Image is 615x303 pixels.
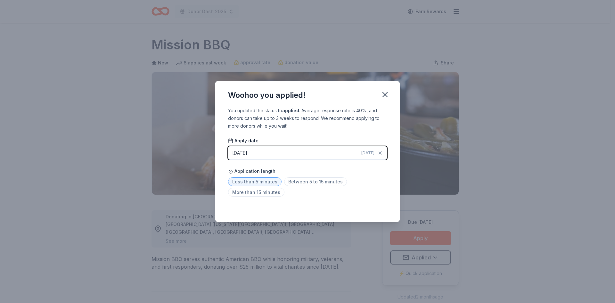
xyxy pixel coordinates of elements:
span: [DATE] [361,150,374,156]
span: Application length [228,167,275,175]
span: More than 15 minutes [228,188,284,197]
span: Between 5 to 15 minutes [284,177,347,186]
span: Apply date [228,138,258,144]
button: [DATE][DATE] [228,146,387,160]
div: Woohoo you applied! [228,90,306,100]
div: [DATE] [232,149,247,157]
div: You updated the status to . Average response rate is 40%, and donors can take up to 3 weeks to re... [228,107,387,130]
span: Less than 5 minutes [228,177,282,186]
b: applied [282,108,299,113]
